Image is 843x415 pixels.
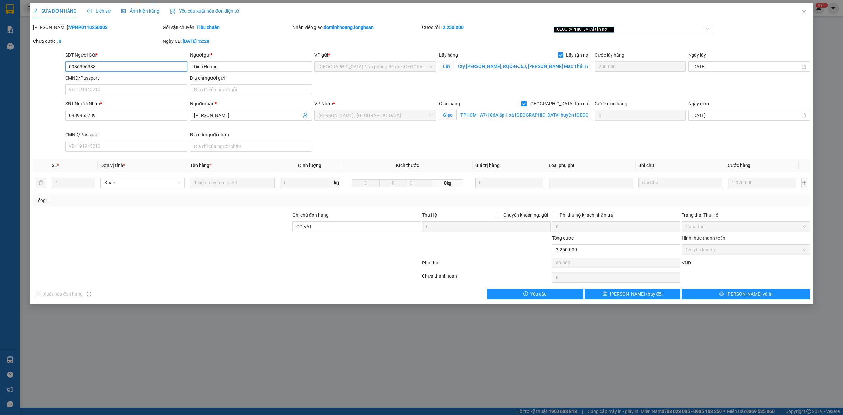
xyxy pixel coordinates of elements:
input: Ghi Chú [638,178,722,188]
input: Ngày giao [692,112,800,119]
span: Hải Phòng: Văn phòng Bến xe Thượng Lý [318,62,432,71]
label: Ngày lấy [688,52,706,58]
span: Lấy [439,61,454,71]
input: C [407,179,432,187]
div: Chưa thanh toán [421,272,551,284]
span: close [609,28,612,31]
b: [DATE] 12:28 [183,39,209,44]
div: Tổng: 1 [36,197,325,204]
div: Địa chỉ người nhận [190,131,312,138]
span: [PERSON_NAME] và In [726,290,773,298]
span: Chưa thu [686,222,806,232]
input: Ghi chú đơn hàng [292,221,421,232]
div: Chưa cước : [33,38,161,45]
input: Địa chỉ của người nhận [190,141,312,152]
div: SĐT Người Gửi [65,51,187,59]
label: Cước lấy hàng [595,52,624,58]
input: Giao tận nơi [456,110,592,120]
b: VPHP0110250003 [69,25,108,30]
input: Cước lấy hàng [595,61,686,72]
img: icon [170,9,175,14]
span: Chuyển khoản ng. gửi [501,211,551,219]
span: Chuyển khoản [686,245,806,255]
span: kg [333,178,340,188]
span: [GEOGRAPHIC_DATA] tận nơi [554,27,614,33]
span: Lịch sử [87,8,111,14]
span: Giao hàng [439,101,460,106]
div: Gói vận chuyển: [163,24,291,31]
span: Đơn vị tính [100,163,125,168]
button: exclamation-circleYêu cầu [487,289,583,299]
label: Ngày giao [688,101,709,106]
button: delete [36,178,46,188]
span: Khác [104,178,181,188]
span: printer [719,291,724,297]
th: Ghi chú [636,159,725,172]
div: VP gửi [314,51,436,59]
button: plus [801,178,807,188]
span: exclamation-circle [523,291,528,297]
input: D [352,179,380,187]
span: Giá trị hàng [475,163,500,168]
span: Định lượng [298,163,321,168]
div: Trạng thái Thu Hộ [682,211,810,219]
span: Xuất hóa đơn hàng [41,290,86,298]
span: clock-circle [87,9,92,13]
th: Loại phụ phí [546,159,636,172]
input: 0 [475,178,543,188]
input: VD: Bàn, Ghế [190,178,274,188]
button: Close [795,3,813,22]
input: Ngày lấy [692,63,800,70]
div: Nhân viên giao: [292,24,421,31]
span: Lấy tận nơi [563,51,592,59]
span: VND [682,260,691,265]
div: [PERSON_NAME]: [33,24,161,31]
div: SĐT Người Nhận [65,100,187,107]
div: Phụ thu [421,259,551,271]
b: Tiêu chuẩn [196,25,220,30]
div: Địa chỉ người gửi [190,74,312,82]
input: Lấy tận nơi [454,61,592,71]
div: CMND/Passport [65,74,187,82]
input: Địa chỉ của người gửi [190,84,312,95]
span: user-add [303,113,308,118]
label: Hình thức thanh toán [682,235,725,241]
div: Người gửi [190,51,312,59]
div: CMND/Passport [65,131,187,138]
div: Cước rồi : [422,24,551,31]
label: Ghi chú đơn hàng [292,212,329,218]
span: VP Nhận [314,101,333,106]
span: info-circle [87,292,91,296]
b: 0 [59,39,61,44]
span: picture [121,9,126,13]
span: Tổng cước [552,235,574,241]
span: Hồ Chí Minh : Kho Quận 12 [318,110,432,120]
span: SL [52,163,57,168]
span: 0kg [432,179,463,187]
span: Thu Hộ [422,212,437,218]
span: Cước hàng [728,163,750,168]
span: Ảnh kiện hàng [121,8,159,14]
div: Người nhận [190,100,312,107]
input: 0 [728,178,796,188]
span: [GEOGRAPHIC_DATA] tận nơi [527,100,592,107]
span: [PERSON_NAME] thay đổi [610,290,663,298]
span: SỬA ĐƠN HÀNG [33,8,77,14]
span: Yêu cầu [530,290,547,298]
span: Kích thước [396,163,419,168]
button: printer[PERSON_NAME] và In [682,289,810,299]
div: Ngày GD: [163,38,291,45]
b: dominhhoang.longhoan [324,25,374,30]
span: Giao [439,110,456,120]
b: 2.250.000 [443,25,464,30]
span: Tên hàng [190,163,211,168]
span: Phí thu hộ khách nhận trả [557,211,616,219]
span: Yêu cầu xuất hóa đơn điện tử [170,8,239,14]
input: Cước giao hàng [595,110,686,121]
span: Lấy hàng [439,52,458,58]
button: save[PERSON_NAME] thay đổi [585,289,681,299]
span: edit [33,9,38,13]
label: Cước giao hàng [595,101,627,106]
span: save [603,291,607,297]
span: close [802,10,807,15]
